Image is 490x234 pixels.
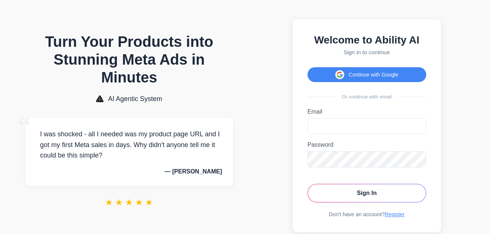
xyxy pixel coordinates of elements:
[308,108,426,115] label: Email
[308,34,426,46] h2: Welcome to Ability AI
[115,197,123,208] span: ★
[36,168,222,175] p: — [PERSON_NAME]
[36,129,222,161] p: I was shocked - all I needed was my product page URL and I got my first Meta sales in days. Why d...
[105,197,113,208] span: ★
[145,197,153,208] span: ★
[125,197,133,208] span: ★
[96,95,103,102] img: AI Agentic System Logo
[308,142,426,148] label: Password
[308,94,426,100] div: Or continue with email
[308,67,426,82] button: Continue with Google
[108,95,162,103] span: AI Agentic System
[308,184,426,202] button: Sign In
[18,110,31,144] span: “
[135,197,143,208] span: ★
[385,211,405,217] a: Register
[308,211,426,217] div: Don't have an account?
[25,33,233,86] h1: Turn Your Products into Stunning Meta Ads in Minutes
[308,49,426,55] p: Sign in to continue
